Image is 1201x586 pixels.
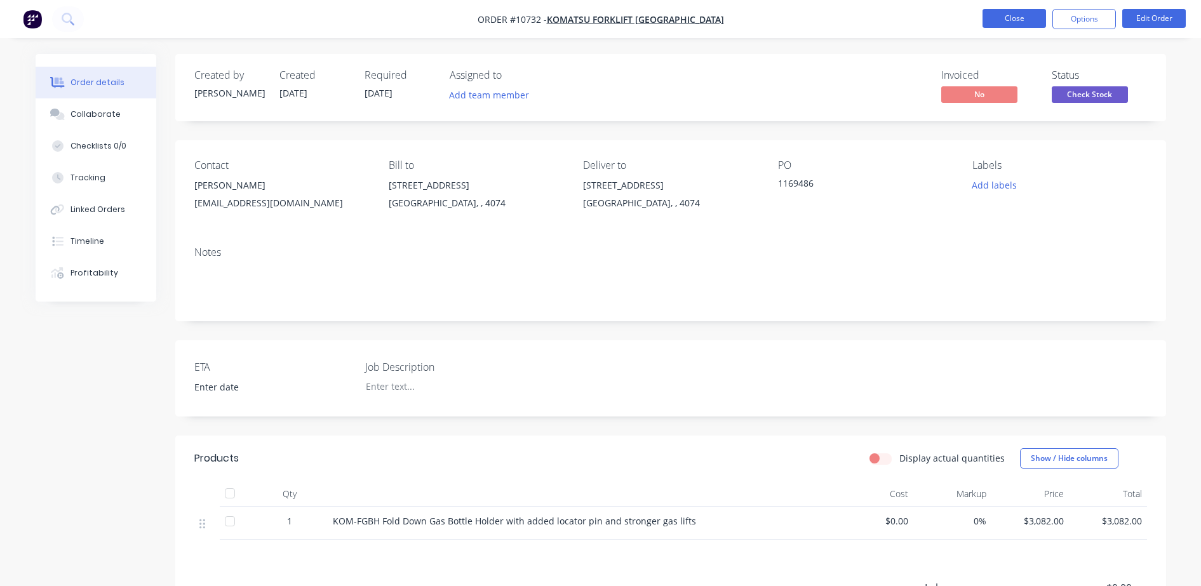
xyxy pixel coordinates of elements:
[442,86,535,103] button: Add team member
[70,267,118,279] div: Profitability
[583,176,757,194] div: [STREET_ADDRESS]
[389,194,563,212] div: [GEOGRAPHIC_DATA], , 4074
[70,77,124,88] div: Order details
[389,176,563,194] div: [STREET_ADDRESS]
[778,176,937,194] div: 1169486
[70,172,105,183] div: Tracking
[36,257,156,289] button: Profitability
[365,359,524,375] label: Job Description
[983,9,1046,28] button: Close
[194,159,368,171] div: Contact
[547,13,724,25] a: Komatsu Forklift [GEOGRAPHIC_DATA]
[279,87,307,99] span: [DATE]
[70,204,125,215] div: Linked Orders
[194,86,264,100] div: [PERSON_NAME]
[941,69,1037,81] div: Invoiced
[36,98,156,130] button: Collaborate
[194,176,368,217] div: [PERSON_NAME][EMAIL_ADDRESS][DOMAIN_NAME]
[478,13,547,25] span: Order #10732 -
[899,451,1005,465] label: Display actual quantities
[70,140,126,152] div: Checklists 0/0
[941,86,1017,102] span: No
[996,514,1064,528] span: $3,082.00
[194,194,368,212] div: [EMAIL_ADDRESS][DOMAIN_NAME]
[450,69,577,81] div: Assigned to
[972,159,1146,171] div: Labels
[36,194,156,225] button: Linked Orders
[389,159,563,171] div: Bill to
[1052,69,1147,81] div: Status
[252,481,328,507] div: Qty
[389,176,563,217] div: [STREET_ADDRESS][GEOGRAPHIC_DATA], , 4074
[583,176,757,217] div: [STREET_ADDRESS][GEOGRAPHIC_DATA], , 4074
[918,514,986,528] span: 0%
[36,162,156,194] button: Tracking
[1020,448,1118,469] button: Show / Hide columns
[279,69,349,81] div: Created
[1052,86,1128,102] span: Check Stock
[194,69,264,81] div: Created by
[991,481,1070,507] div: Price
[194,359,353,375] label: ETA
[1122,9,1186,28] button: Edit Order
[36,130,156,162] button: Checklists 0/0
[70,236,104,247] div: Timeline
[194,176,368,194] div: [PERSON_NAME]
[913,481,991,507] div: Markup
[365,69,434,81] div: Required
[450,86,536,103] button: Add team member
[583,159,757,171] div: Deliver to
[194,451,239,466] div: Products
[365,87,393,99] span: [DATE]
[1074,514,1142,528] span: $3,082.00
[778,159,952,171] div: PO
[185,378,344,397] input: Enter date
[70,109,121,120] div: Collaborate
[1069,481,1147,507] div: Total
[23,10,42,29] img: Factory
[36,67,156,98] button: Order details
[1052,9,1116,29] button: Options
[583,194,757,212] div: [GEOGRAPHIC_DATA], , 4074
[965,176,1024,194] button: Add labels
[333,515,696,527] span: KOM-FGBH Fold Down Gas Bottle Holder with added locator pin and stronger gas lifts
[36,225,156,257] button: Timeline
[194,246,1147,258] div: Notes
[1052,86,1128,105] button: Check Stock
[287,514,292,528] span: 1
[836,481,914,507] div: Cost
[841,514,909,528] span: $0.00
